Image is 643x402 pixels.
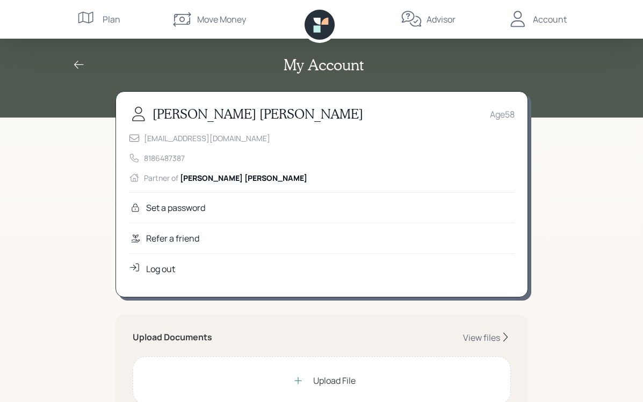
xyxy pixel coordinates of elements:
div: Advisor [427,13,456,26]
div: Log out [146,262,175,275]
div: Refer a friend [146,232,199,245]
div: 8186487387 [144,152,185,164]
h5: Upload Documents [133,332,212,342]
div: Upload File [313,374,356,387]
div: Move Money [197,13,246,26]
div: [EMAIL_ADDRESS][DOMAIN_NAME] [144,133,270,144]
div: View files [463,332,500,343]
div: Set a password [146,201,205,214]
span: [PERSON_NAME] [PERSON_NAME] [180,173,307,183]
div: Partner of [144,172,307,184]
div: Plan [103,13,120,26]
h3: [PERSON_NAME] [PERSON_NAME] [153,106,363,122]
div: Account [533,13,567,26]
h2: My Account [284,56,364,74]
div: Age 58 [490,108,515,121]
